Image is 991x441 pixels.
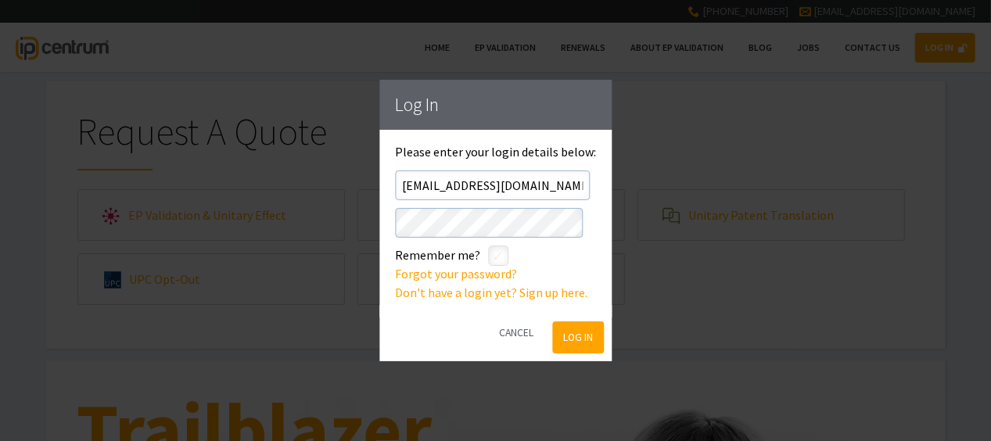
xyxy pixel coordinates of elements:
input: Email [395,170,590,200]
h1: Log In [395,95,596,114]
label: styled-checkbox [488,246,508,266]
label: Remember me? [395,246,480,264]
button: Cancel [489,314,544,353]
a: Don't have a login yet? Sign up here. [395,285,587,300]
a: Forgot your password? [395,266,517,281]
button: Log In [553,321,604,353]
div: Please enter your login details below: [395,145,596,302]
